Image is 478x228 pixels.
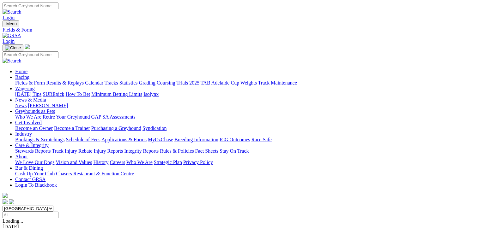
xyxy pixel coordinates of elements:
[91,114,136,120] a: GAP SA Assessments
[15,69,27,74] a: Home
[15,126,475,131] div: Get Involved
[66,137,100,142] a: Schedule of Fees
[148,137,173,142] a: MyOzChase
[183,160,213,165] a: Privacy Policy
[93,160,108,165] a: History
[240,80,257,85] a: Weights
[3,218,23,224] span: Loading...
[15,177,45,182] a: Contact GRSA
[15,137,64,142] a: Bookings & Scratchings
[3,193,8,198] img: logo-grsa-white.png
[91,91,142,97] a: Minimum Betting Limits
[56,160,92,165] a: Vision and Values
[3,33,21,38] img: GRSA
[258,80,297,85] a: Track Maintenance
[15,80,45,85] a: Fields & Form
[3,58,21,64] img: Search
[9,199,14,204] img: twitter.svg
[15,97,46,102] a: News & Media
[15,165,43,171] a: Bar & Dining
[154,160,182,165] a: Strategic Plan
[43,114,90,120] a: Retire Your Greyhound
[126,160,153,165] a: Who We Are
[28,103,68,108] a: [PERSON_NAME]
[15,91,41,97] a: [DATE] Tips
[189,80,239,85] a: 2025 TAB Adelaide Cup
[15,126,53,131] a: Become an Owner
[3,44,23,51] button: Toggle navigation
[3,3,58,9] input: Search
[15,171,475,177] div: Bar & Dining
[174,137,218,142] a: Breeding Information
[66,91,90,97] a: How To Bet
[85,80,103,85] a: Calendar
[15,160,475,165] div: About
[139,80,155,85] a: Grading
[15,143,49,148] a: Care & Integrity
[3,9,21,15] img: Search
[124,148,159,154] a: Integrity Reports
[5,45,21,50] img: Close
[15,114,41,120] a: Who We Are
[46,80,84,85] a: Results & Replays
[251,137,271,142] a: Race Safe
[15,148,475,154] div: Care & Integrity
[43,91,64,97] a: SUREpick
[143,91,159,97] a: Isolynx
[15,80,475,86] div: Racing
[3,27,475,33] a: Fields & Form
[91,126,141,131] a: Purchasing a Greyhound
[176,80,188,85] a: Trials
[15,103,27,108] a: News
[15,120,42,125] a: Get Involved
[15,137,475,143] div: Industry
[56,171,134,176] a: Chasers Restaurant & Function Centre
[15,171,55,176] a: Cash Up Your Club
[15,103,475,108] div: News & Media
[15,182,57,188] a: Login To Blackbook
[3,20,19,27] button: Toggle navigation
[101,137,147,142] a: Applications & Forms
[15,108,55,114] a: Greyhounds as Pets
[15,154,28,159] a: About
[15,160,54,165] a: We Love Our Dogs
[195,148,218,154] a: Fact Sheets
[6,21,17,26] span: Menu
[105,80,118,85] a: Tracks
[15,91,475,97] div: Wagering
[110,160,125,165] a: Careers
[220,148,249,154] a: Stay On Track
[94,148,123,154] a: Injury Reports
[15,86,35,91] a: Wagering
[3,15,15,20] a: Login
[25,44,30,49] img: logo-grsa-white.png
[54,126,90,131] a: Become a Trainer
[15,114,475,120] div: Greyhounds as Pets
[3,212,58,218] input: Select date
[15,131,32,137] a: Industry
[3,51,58,58] input: Search
[119,80,138,85] a: Statistics
[160,148,194,154] a: Rules & Policies
[142,126,166,131] a: Syndication
[3,38,15,44] a: Login
[3,199,8,204] img: facebook.svg
[15,74,29,80] a: Racing
[15,148,51,154] a: Stewards Reports
[52,148,92,154] a: Track Injury Rebate
[220,137,250,142] a: ICG Outcomes
[157,80,175,85] a: Coursing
